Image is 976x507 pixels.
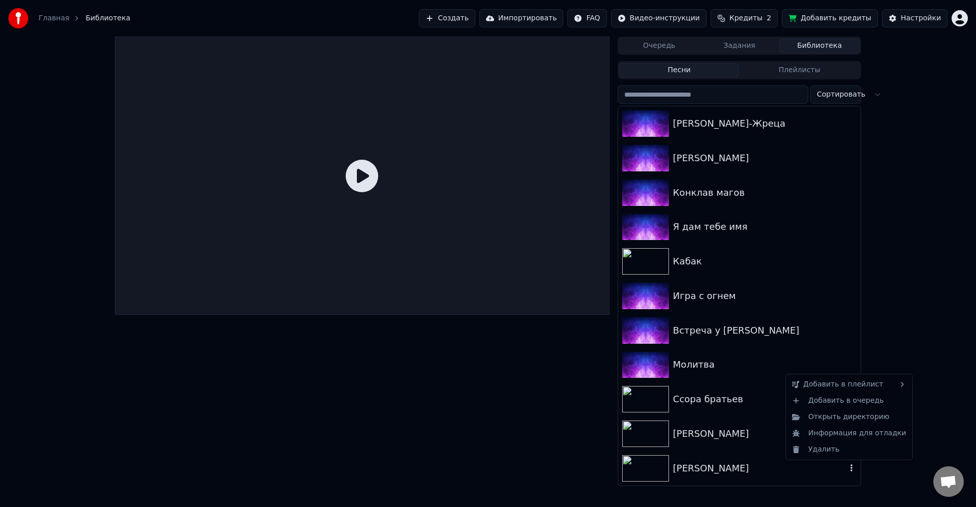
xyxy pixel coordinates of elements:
[767,13,771,23] span: 2
[699,39,780,53] button: Задания
[901,13,941,23] div: Настройки
[788,441,910,458] div: Удалить
[788,425,910,441] div: Информация для отладки
[8,8,28,28] img: youka
[673,116,857,131] div: [PERSON_NAME]-Жреца
[85,13,130,23] span: Библиотека
[673,289,857,303] div: Игра с огнем
[788,393,910,409] div: Добавить в очередь
[779,39,860,53] button: Библиотека
[673,220,857,234] div: Я дам тебе имя
[788,409,910,425] div: Открыть директорию
[739,63,860,78] button: Плейлисты
[619,39,699,53] button: Очередь
[673,357,857,372] div: Молитва
[673,461,846,475] div: [PERSON_NAME]
[567,9,606,27] button: FAQ
[673,186,857,200] div: Конклав магов
[673,151,857,165] div: [PERSON_NAME]
[419,9,475,27] button: Создать
[619,63,740,78] button: Песни
[933,466,964,497] a: Открытый чат
[711,9,778,27] button: Кредиты2
[39,13,130,23] nav: breadcrumb
[39,13,69,23] a: Главная
[817,90,865,100] span: Сортировать
[673,392,857,406] div: Ссора братьев
[788,376,910,393] div: Добавить в плейлист
[611,9,707,27] button: Видео-инструкции
[782,9,878,27] button: Добавить кредиты
[673,254,857,269] div: Кабак
[673,323,857,338] div: Встреча у [PERSON_NAME]
[673,427,857,441] div: [PERSON_NAME]
[882,9,948,27] button: Настройки
[479,9,564,27] button: Импортировать
[729,13,762,23] span: Кредиты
